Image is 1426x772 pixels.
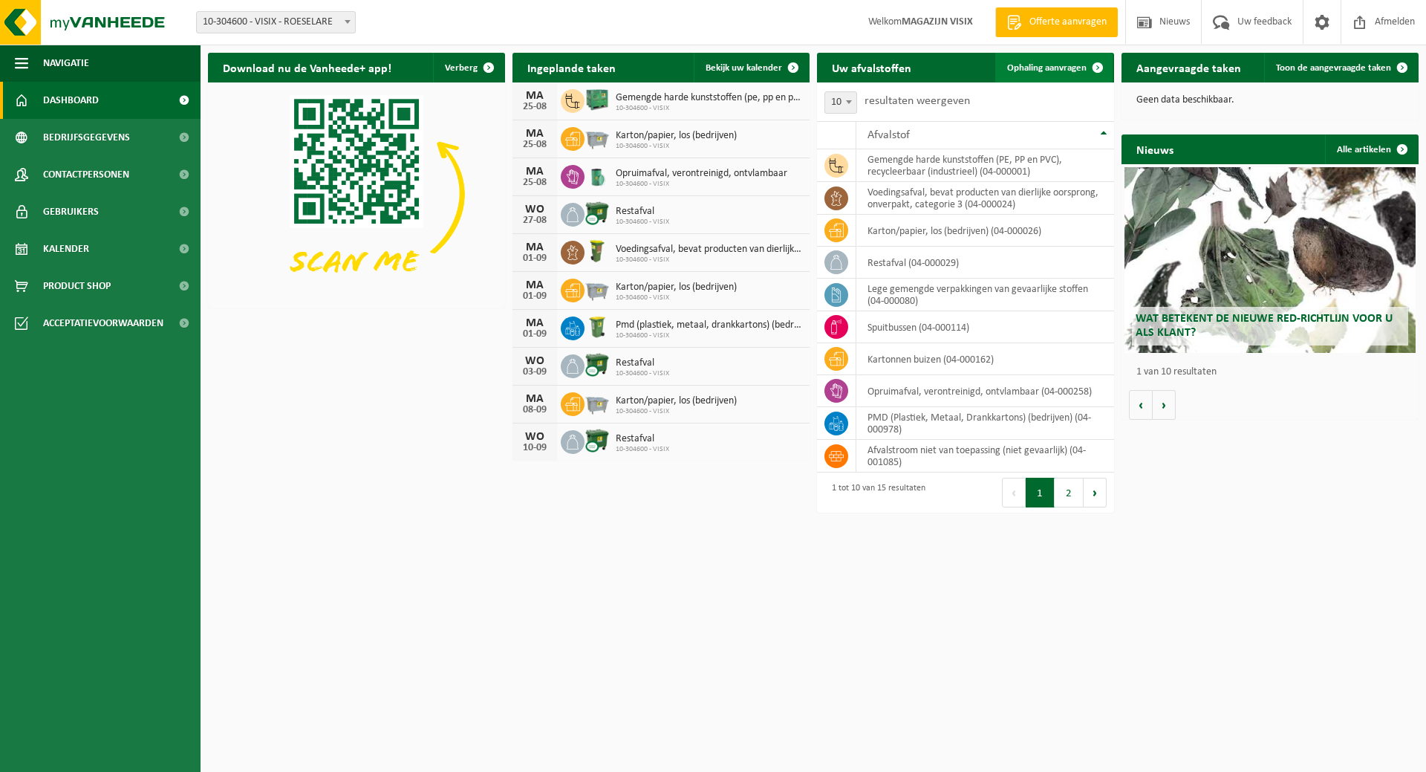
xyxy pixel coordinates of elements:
[616,206,669,218] span: Restafval
[616,445,669,454] span: 10-304600 - VISIX
[616,319,802,331] span: Pmd (plastiek, metaal, drankkartons) (bedrijven)
[1276,63,1391,73] span: Toon de aangevraagde taken
[43,267,111,305] span: Product Shop
[520,128,550,140] div: MA
[616,244,802,256] span: Voedingsafval, bevat producten van dierlijke oorsprong, onverpakt, categorie 3
[867,129,910,141] span: Afvalstof
[445,63,478,73] span: Verberg
[585,314,610,340] img: WB-0240-HPE-GN-50
[43,119,130,156] span: Bedrijfsgegevens
[1124,167,1416,353] a: Wat betekent de nieuwe RED-richtlijn voor u als klant?
[856,279,1114,311] td: lege gemengde verpakkingen van gevaarlijke stoffen (04-000080)
[1055,478,1084,507] button: 2
[520,215,550,226] div: 27-08
[1084,478,1107,507] button: Next
[856,182,1114,215] td: voedingsafval, bevat producten van dierlijke oorsprong, onverpakt, categorie 3 (04-000024)
[585,352,610,377] img: WB-1100-CU
[1136,367,1411,377] p: 1 van 10 resultaten
[520,431,550,443] div: WO
[43,305,163,342] span: Acceptatievoorwaarden
[585,239,610,264] img: WB-0060-HPE-GN-50
[616,282,737,293] span: Karton/papier, los (bedrijven)
[43,45,89,82] span: Navigatie
[512,53,631,82] h2: Ingeplande taken
[1325,134,1417,164] a: Alle artikelen
[520,90,550,102] div: MA
[1007,63,1087,73] span: Ophaling aanvragen
[856,215,1114,247] td: karton/papier, los (bedrijven) (04-000026)
[616,407,737,416] span: 10-304600 - VISIX
[616,293,737,302] span: 10-304600 - VISIX
[1002,478,1026,507] button: Previous
[208,53,406,82] h2: Download nu de Vanheede+ app!
[856,149,1114,182] td: gemengde harde kunststoffen (PE, PP en PVC), recycleerbaar (industrieel) (04-000001)
[208,82,505,305] img: Download de VHEPlus App
[1121,134,1188,163] h2: Nieuws
[1121,53,1256,82] h2: Aangevraagde taken
[995,7,1118,37] a: Offerte aanvragen
[1026,15,1110,30] span: Offerte aanvragen
[1136,95,1404,106] p: Geen data beschikbaar.
[1264,53,1417,82] a: Toon de aangevraagde taken
[585,428,610,453] img: WB-1100-CU
[520,279,550,291] div: MA
[196,11,356,33] span: 10-304600 - VISIX - ROESELARE
[616,168,787,180] span: Opruimafval, verontreinigd, ontvlambaar
[616,130,737,142] span: Karton/papier, los (bedrijven)
[824,476,925,509] div: 1 tot 10 van 15 resultaten
[856,343,1114,375] td: kartonnen buizen (04-000162)
[1129,390,1153,420] button: Vorige
[865,95,970,107] label: resultaten weergeven
[817,53,926,82] h2: Uw afvalstoffen
[1026,478,1055,507] button: 1
[616,92,802,104] span: Gemengde harde kunststoffen (pe, pp en pvc), recycleerbaar (industrieel)
[616,357,669,369] span: Restafval
[43,193,99,230] span: Gebruikers
[1136,313,1393,339] span: Wat betekent de nieuwe RED-richtlijn voor u als klant?
[520,355,550,367] div: WO
[995,53,1113,82] a: Ophaling aanvragen
[520,178,550,188] div: 25-08
[43,82,99,119] span: Dashboard
[520,241,550,253] div: MA
[616,331,802,340] span: 10-304600 - VISIX
[616,395,737,407] span: Karton/papier, los (bedrijven)
[585,125,610,150] img: WB-2500-GAL-GY-01
[706,63,782,73] span: Bekijk uw kalender
[694,53,808,82] a: Bekijk uw kalender
[585,201,610,226] img: WB-1100-CU
[1153,390,1176,420] button: Volgende
[520,204,550,215] div: WO
[585,163,610,188] img: PB-OT-0200-MET-00-02
[43,230,89,267] span: Kalender
[520,405,550,415] div: 08-09
[43,156,129,193] span: Contactpersonen
[616,142,737,151] span: 10-304600 - VISIX
[520,329,550,340] div: 01-09
[856,247,1114,279] td: restafval (04-000029)
[856,375,1114,407] td: opruimafval, verontreinigd, ontvlambaar (04-000258)
[520,166,550,178] div: MA
[520,443,550,453] div: 10-09
[616,180,787,189] span: 10-304600 - VISIX
[856,407,1114,440] td: PMD (Plastiek, Metaal, Drankkartons) (bedrijven) (04-000978)
[856,311,1114,343] td: spuitbussen (04-000114)
[902,16,973,27] strong: MAGAZIJN VISIX
[520,393,550,405] div: MA
[520,367,550,377] div: 03-09
[585,87,610,112] img: PB-HB-1400-HPE-GN-01
[585,390,610,415] img: WB-2500-GAL-GY-01
[616,104,802,113] span: 10-304600 - VISIX
[616,369,669,378] span: 10-304600 - VISIX
[824,91,857,114] span: 10
[197,12,355,33] span: 10-304600 - VISIX - ROESELARE
[825,92,856,113] span: 10
[616,256,802,265] span: 10-304600 - VISIX
[520,253,550,264] div: 01-09
[520,140,550,150] div: 25-08
[856,440,1114,473] td: afvalstroom niet van toepassing (niet gevaarlijk) (04-001085)
[585,276,610,302] img: WB-2500-GAL-GY-01
[616,433,669,445] span: Restafval
[520,317,550,329] div: MA
[520,102,550,112] div: 25-08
